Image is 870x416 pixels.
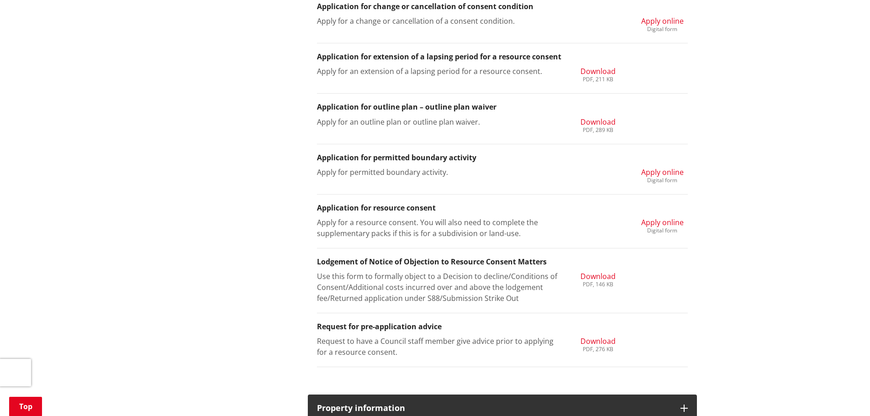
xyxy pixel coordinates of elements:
p: Apply for permitted boundary activity. [317,167,559,178]
h3: Application for permitted boundary activity [317,153,688,162]
div: Digital form [641,228,684,233]
a: Download PDF, 211 KB [580,66,616,82]
a: Apply online Digital form [641,167,684,183]
span: Download [580,66,616,76]
div: PDF, 146 KB [580,282,616,287]
p: Request to have a Council staff member give advice prior to applying for a resource consent. [317,336,559,358]
p: Apply for an extension of a lapsing period for a resource consent. [317,66,559,77]
a: Apply online Digital form [641,217,684,233]
p: Apply for an outline plan or outline plan waiver. [317,116,559,127]
span: Apply online [641,217,684,227]
p: Use this form to formally object to a Decision to decline/Conditions of Consent/Additional costs ... [317,271,559,304]
h3: Property information [317,404,671,413]
a: Apply online Digital form [641,16,684,32]
h3: Application for outline plan – outline plan waiver [317,103,688,111]
p: Apply for a resource consent. You will also need to complete the supplementary packs if this is f... [317,217,559,239]
div: Digital form [641,178,684,183]
span: Apply online [641,167,684,177]
div: Digital form [641,26,684,32]
h3: Request for pre-application advice [317,322,688,331]
a: Download PDF, 276 KB [580,336,616,352]
a: Top [9,397,42,416]
span: Download [580,271,616,281]
span: Download [580,117,616,127]
div: PDF, 289 KB [580,127,616,133]
a: Download PDF, 146 KB [580,271,616,287]
div: PDF, 276 KB [580,347,616,352]
h3: Application for extension of a lapsing period for a resource consent [317,53,688,61]
h3: Lodgement of Notice of Objection to Resource Consent Matters [317,258,688,266]
div: PDF, 211 KB [580,77,616,82]
span: Download [580,336,616,346]
a: Download PDF, 289 KB [580,116,616,133]
span: Apply online [641,16,684,26]
iframe: Messenger Launcher [828,378,861,411]
h3: Application for resource consent [317,204,688,212]
p: Apply for a change or cancellation of a consent condition. [317,16,559,26]
h3: Application for change or cancellation of consent condition [317,2,688,11]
